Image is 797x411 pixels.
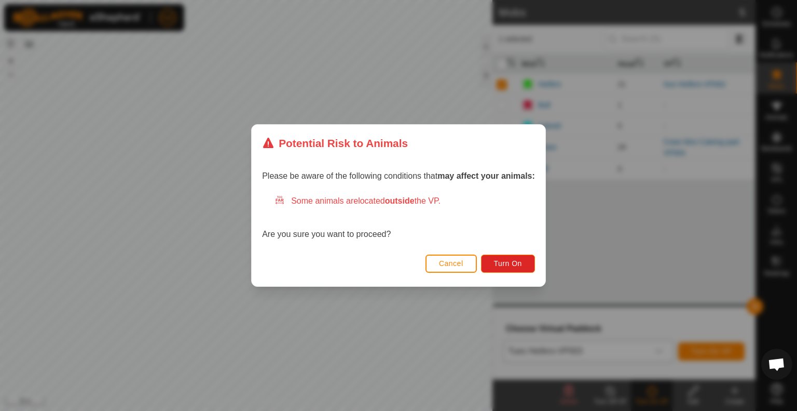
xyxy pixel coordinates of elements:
span: located the VP. [358,196,441,205]
div: Some animals are [274,195,535,207]
strong: may affect your animals: [437,171,535,180]
button: Turn On [481,255,535,273]
div: Potential Risk to Animals [262,135,408,151]
span: Turn On [494,259,522,268]
strong: outside [385,196,415,205]
div: Open chat [761,349,792,380]
span: Please be aware of the following conditions that [262,171,535,180]
button: Cancel [425,255,477,273]
div: Are you sure you want to proceed? [262,195,535,241]
span: Cancel [439,259,463,268]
